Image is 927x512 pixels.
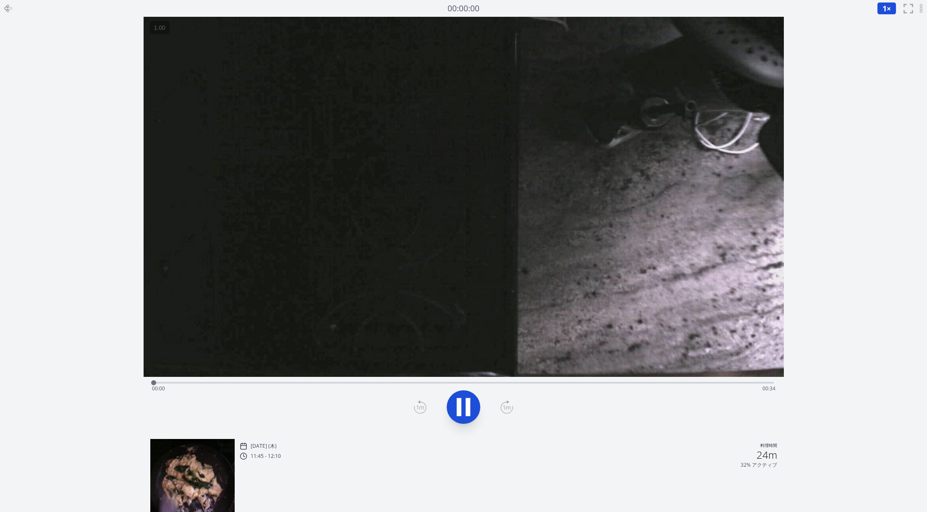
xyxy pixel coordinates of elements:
[448,3,479,15] a: 00:00:00
[882,3,887,13] span: 1
[251,453,281,460] p: 11:45 - 12:10
[741,462,777,468] p: 32% アクティブ
[760,442,777,450] p: 料理時間
[762,385,775,392] span: 00:34
[757,450,777,460] h2: 24m
[877,2,896,15] button: 1×
[251,443,277,449] p: [DATE] (木)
